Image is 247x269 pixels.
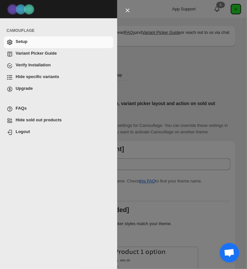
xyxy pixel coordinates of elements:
[4,127,113,138] a: Logout
[16,106,27,111] span: FAQs
[4,103,113,115] a: FAQs
[4,115,113,127] a: Hide sold out products
[16,86,33,91] span: Upgrade
[7,28,114,33] span: CAMOUFLAGE
[122,5,133,16] button: Close navigation
[4,60,113,72] a: Verify Installation
[16,39,27,44] span: Setup
[16,62,51,67] span: Verify Installation
[16,117,62,122] span: Hide sold out products
[16,74,59,79] span: Hide specific variants
[4,83,113,95] a: Upgrade
[4,72,113,83] a: Hide specific variants
[4,48,113,60] a: Variant Picker Guide
[220,243,239,262] div: Open chat
[4,36,113,48] a: Setup
[16,129,30,134] span: Logout
[5,0,38,18] img: Camouflage
[16,51,57,56] span: Variant Picker Guide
